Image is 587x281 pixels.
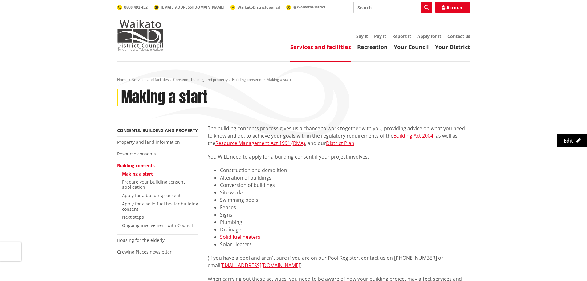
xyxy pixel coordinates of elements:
a: @WaikatoDistrict [286,4,325,10]
a: Contact us [447,33,470,39]
a: Property and land information [117,139,180,145]
a: Building Act 2004 [393,132,433,139]
a: WaikatoDistrictCouncil [230,5,280,10]
span: [EMAIL_ADDRESS][DOMAIN_NAME] [161,5,224,10]
p: The building consents process gives us a chance to work together with you, providing advice on wh... [208,125,470,147]
li: Drainage [220,226,470,233]
a: Building consents [117,163,155,168]
a: Your Council [394,43,429,51]
span: WaikatoDistrictCouncil [238,5,280,10]
a: Consents, building and property [173,77,228,82]
a: Your District [435,43,470,51]
a: Report it [392,33,411,39]
a: Building consents [232,77,262,82]
li: Solar Heaters. [220,241,470,248]
a: Solid fuel heaters [220,233,260,240]
a: Ongoing involvement with Council [122,222,193,228]
li: Construction and demolition [220,167,470,174]
a: [EMAIL_ADDRESS][DOMAIN_NAME] [154,5,224,10]
a: Apply for it [417,33,441,39]
nav: breadcrumb [117,77,470,82]
a: 0800 492 452 [117,5,148,10]
h1: Making a start [121,89,208,106]
p: (If you have a pool and aren't sure if you are on our Pool Register, contact us on [PHONE_NUMBER]... [208,254,470,269]
li: Fences [220,204,470,211]
span: Edit [564,137,573,144]
a: Apply for a solid fuel heater building consent​ [122,201,198,212]
a: Prepare your building consent application [122,179,185,190]
a: Making a start [122,171,153,177]
a: Account [435,2,470,13]
p: You WILL need to apply for a building consent if your project involves: [208,153,470,160]
a: Consents, building and property [117,127,198,133]
a: District Plan [326,140,354,147]
a: Growing Places newsletter [117,249,172,255]
li: Swimming pools [220,196,470,204]
input: Search input [353,2,432,13]
li: Alteration of buildings [220,174,470,181]
a: Services and facilities [132,77,169,82]
a: Next steps [122,214,144,220]
a: Resource consents [117,151,156,157]
a: Apply for a building consent [122,192,181,198]
a: Home [117,77,128,82]
a: Say it [356,33,368,39]
span: 0800 492 452 [124,5,148,10]
span: Making a start [267,77,291,82]
li: Conversion of buildings [220,181,470,189]
a: [EMAIL_ADDRESS][DOMAIN_NAME] [220,262,300,269]
span: @WaikatoDistrict [293,4,325,10]
a: Housing for the elderly [117,237,165,243]
li: Site works [220,189,470,196]
a: Edit [557,134,587,147]
a: Resource Management Act 1991 (RMA) [215,140,305,147]
li: Plumbing [220,218,470,226]
a: Recreation [357,43,388,51]
li: Signs [220,211,470,218]
a: Pay it [374,33,386,39]
img: Waikato District Council - Te Kaunihera aa Takiwaa o Waikato [117,20,163,51]
a: Services and facilities [290,43,351,51]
